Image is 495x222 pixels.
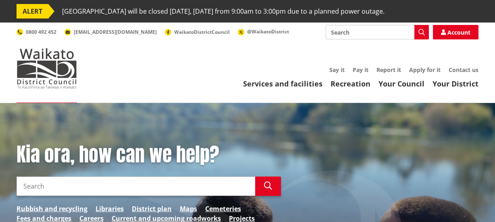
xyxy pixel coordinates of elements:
[17,48,77,88] img: Waikato District Council - Te Kaunihera aa Takiwaa o Waikato
[243,79,322,88] a: Services and facilities
[17,4,48,18] span: ALERT
[180,204,197,214] a: Maps
[165,29,230,35] a: WaikatoDistrictCouncil
[96,204,124,214] a: Libraries
[26,29,56,35] span: 0800 492 452
[238,28,289,35] a: @WaikatoDistrict
[132,204,172,214] a: District plan
[247,28,289,35] span: @WaikatoDistrict
[353,66,368,74] a: Pay it
[64,29,157,35] a: [EMAIL_ADDRESS][DOMAIN_NAME]
[17,29,56,35] a: 0800 492 452
[74,29,157,35] span: [EMAIL_ADDRESS][DOMAIN_NAME]
[174,29,230,35] span: WaikatoDistrictCouncil
[409,66,441,74] a: Apply for it
[17,177,255,196] input: Search input
[329,66,345,74] a: Say it
[376,66,401,74] a: Report it
[449,66,478,74] a: Contact us
[331,79,370,88] a: Recreation
[326,25,429,39] input: Search input
[17,143,281,166] h1: Kia ora, how can we help?
[205,204,241,214] a: Cemeteries
[433,25,478,39] a: Account
[379,79,424,88] a: Your Council
[62,4,385,18] span: [GEOGRAPHIC_DATA] will be closed [DATE], [DATE] from 9:00am to 3:00pm due to a planned power outage.
[433,79,478,88] a: Your District
[17,204,87,214] a: Rubbish and recycling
